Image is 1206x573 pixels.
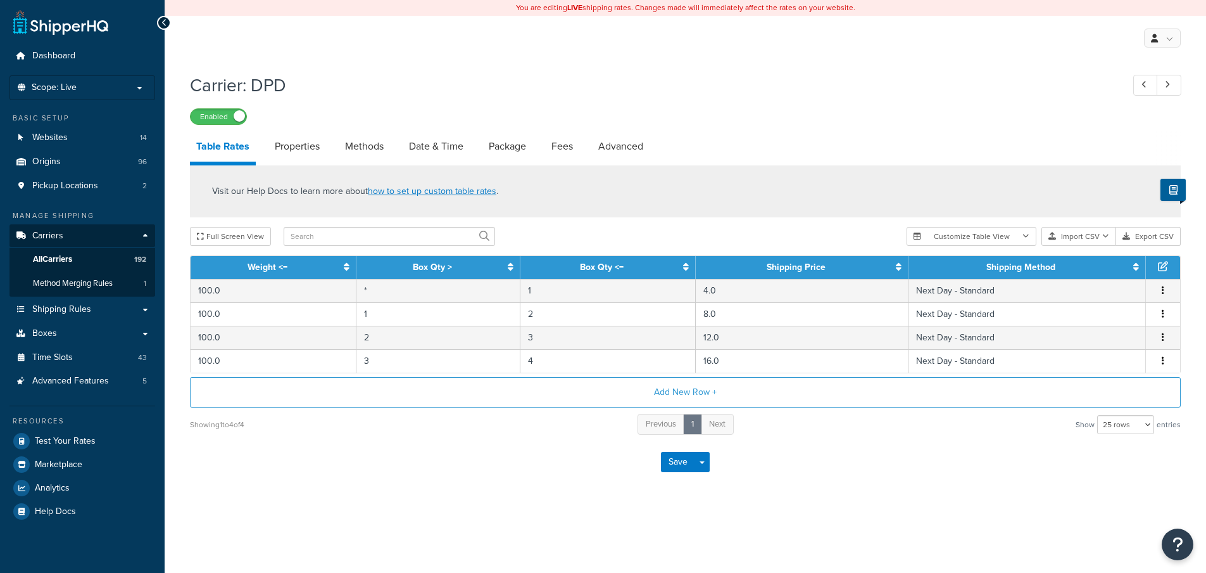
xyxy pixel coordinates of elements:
a: Dashboard [9,44,155,68]
div: Manage Shipping [9,210,155,221]
a: Time Slots43 [9,346,155,370]
a: Shipping Rules [9,298,155,321]
a: Date & Time [403,131,470,162]
td: 1 [520,279,696,302]
td: 3 [520,326,696,349]
li: Websites [9,126,155,150]
button: Full Screen View [190,227,271,246]
td: Next Day - Standard [908,326,1146,349]
button: Add New Row + [190,377,1181,408]
a: Marketplace [9,453,155,476]
button: Export CSV [1116,227,1181,246]
a: Fees [545,131,579,162]
td: Next Day - Standard [908,302,1146,326]
span: Method Merging Rules [33,278,113,289]
button: Show Help Docs [1160,179,1186,201]
a: Next [701,414,734,435]
a: 1 [683,414,702,435]
a: Origins96 [9,150,155,174]
td: Next Day - Standard [908,279,1146,302]
a: Previous [638,414,684,435]
span: Previous [646,418,676,430]
button: Save [661,452,695,472]
div: Showing 1 to 4 of 4 [190,416,244,434]
span: Boxes [32,328,57,339]
td: 4 [520,349,696,373]
td: 100.0 [191,349,356,373]
a: Properties [268,131,326,162]
td: Next Day - Standard [908,349,1146,373]
span: Show [1076,416,1095,434]
a: Advanced Features5 [9,370,155,393]
span: 2 [142,181,147,191]
td: 16.0 [696,349,908,373]
span: Advanced Features [32,376,109,387]
span: 5 [142,376,147,387]
p: Visit our Help Docs to learn more about . [212,184,498,198]
span: Analytics [35,483,70,494]
span: Dashboard [32,51,75,61]
a: Analytics [9,477,155,499]
a: Websites14 [9,126,155,150]
td: 8.0 [696,302,908,326]
td: 100.0 [191,279,356,302]
span: 96 [138,157,147,167]
input: Search [284,227,495,246]
span: 192 [134,254,146,265]
a: Pickup Locations2 [9,174,155,198]
td: 12.0 [696,326,908,349]
span: Marketplace [35,460,82,470]
span: 14 [140,132,147,143]
li: Advanced Features [9,370,155,393]
li: Method Merging Rules [9,272,155,295]
a: Boxes [9,322,155,345]
li: Origins [9,150,155,174]
td: 2 [356,326,520,349]
button: Open Resource Center [1162,529,1193,560]
a: Next Record [1157,75,1181,96]
span: Carriers [32,231,63,241]
a: Table Rates [190,131,256,165]
div: Basic Setup [9,113,155,124]
a: Help Docs [9,500,155,523]
a: Box Qty <= [580,261,624,274]
span: Next [709,418,725,430]
a: Shipping Method [986,261,1055,274]
a: Test Your Rates [9,430,155,453]
span: 1 [144,278,146,289]
li: Time Slots [9,346,155,370]
span: entries [1157,416,1181,434]
span: Help Docs [35,506,76,517]
span: Websites [32,132,68,143]
li: Carriers [9,224,155,297]
td: 4.0 [696,279,908,302]
td: 3 [356,349,520,373]
span: Scope: Live [32,82,77,93]
a: Shipping Price [767,261,826,274]
td: 100.0 [191,302,356,326]
div: Resources [9,416,155,427]
h1: Carrier: DPD [190,73,1110,98]
a: Package [482,131,532,162]
td: 1 [356,302,520,326]
td: 2 [520,302,696,326]
a: Advanced [592,131,650,162]
b: LIVE [567,2,582,13]
span: 43 [138,352,147,363]
span: Pickup Locations [32,181,98,191]
a: Methods [339,131,390,162]
span: Shipping Rules [32,304,91,315]
a: Previous Record [1133,75,1158,96]
button: Import CSV [1041,227,1116,246]
span: All Carriers [33,254,72,265]
li: Pickup Locations [9,174,155,198]
a: AllCarriers192 [9,248,155,271]
a: Weight <= [248,261,287,274]
a: Carriers [9,224,155,248]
